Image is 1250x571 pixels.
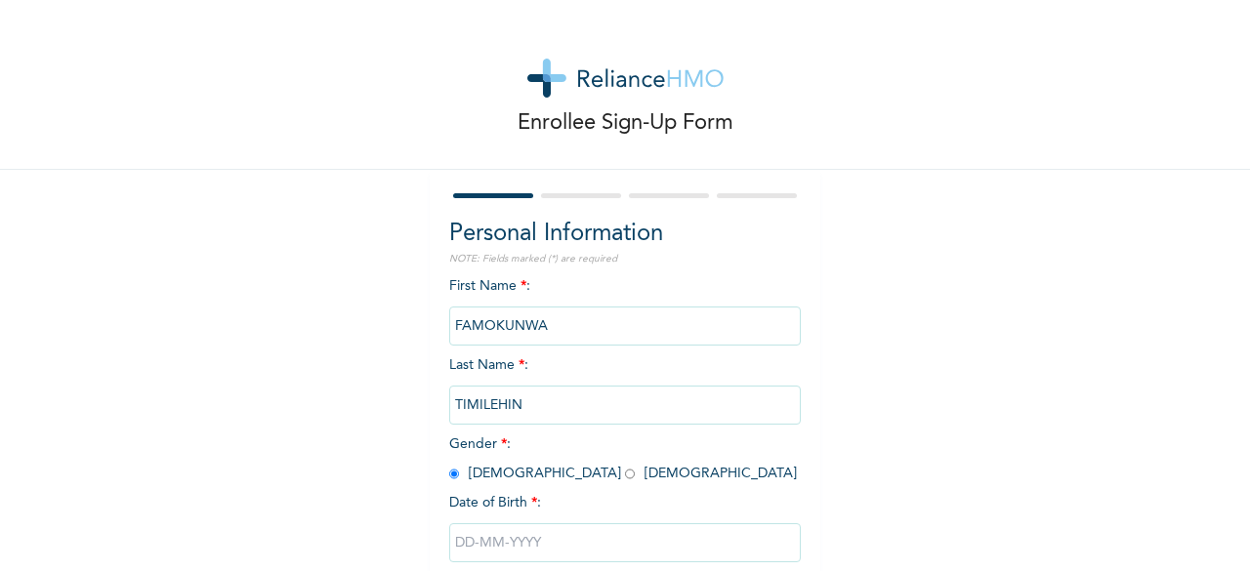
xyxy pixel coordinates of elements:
[449,523,801,562] input: DD-MM-YYYY
[449,217,801,252] h2: Personal Information
[449,279,801,333] span: First Name :
[527,59,724,98] img: logo
[449,252,801,266] p: NOTE: Fields marked (*) are required
[449,493,541,513] span: Date of Birth :
[449,437,797,480] span: Gender : [DEMOGRAPHIC_DATA] [DEMOGRAPHIC_DATA]
[518,107,733,140] p: Enrollee Sign-Up Form
[449,306,801,346] input: Enter your first name
[449,358,801,412] span: Last Name :
[449,386,801,425] input: Enter your last name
